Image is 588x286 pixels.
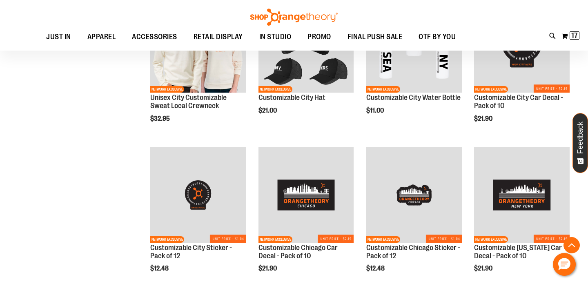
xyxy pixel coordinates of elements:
[474,147,570,244] a: Product image for Customizable New York Car Decal - 10 PKNETWORK EXCLUSIVE
[474,244,562,260] a: Customizable [US_STATE] Car Decal - Pack of 10
[150,147,246,244] a: Product image for Customizable City Sticker - 12 PKNETWORK EXCLUSIVE
[79,28,124,47] a: APPAREL
[474,147,570,243] img: Product image for Customizable New York Car Decal - 10 PK
[258,147,354,244] a: Product image for Customizable Chicago Car Decal - 10 PKNETWORK EXCLUSIVE
[553,253,576,276] button: Hello, have a question? Let’s chat.
[249,9,339,26] img: Shop Orangetheory
[150,115,171,122] span: $32.95
[299,28,339,47] a: PROMO
[474,86,508,93] span: NETWORK EXCLUSIVE
[474,236,508,243] span: NETWORK EXCLUSIVE
[474,115,494,122] span: $21.90
[258,86,292,93] span: NETWORK EXCLUSIVE
[251,28,300,47] a: IN STUDIO
[194,28,243,46] span: RETAIL DISPLAY
[150,244,232,260] a: Customizable City Sticker - Pack of 12
[258,107,278,114] span: $21.00
[124,28,185,47] a: ACCESSORIES
[419,28,456,46] span: OTF BY YOU
[258,147,354,243] img: Product image for Customizable Chicago Car Decal - 10 PK
[563,237,580,253] button: Back To Top
[366,147,462,244] a: Product image for Customizable Chicago Sticker - 12 PKNETWORK EXCLUSIVE
[339,28,411,47] a: FINAL PUSH SALE
[366,147,462,243] img: Product image for Customizable Chicago Sticker - 12 PK
[46,28,71,46] span: JUST IN
[347,28,403,46] span: FINAL PUSH SALE
[258,244,338,260] a: Customizable Chicago Car Decal - Pack of 10
[258,236,292,243] span: NETWORK EXCLUSIVE
[307,28,331,46] span: PROMO
[410,28,464,47] a: OTF BY YOU
[150,265,170,272] span: $12.48
[366,107,385,114] span: $11.00
[150,93,227,110] a: Unisex City Customizable Sweat Local Crewneck
[185,28,251,46] a: RETAIL DISPLAY
[366,93,461,102] a: Customizable City Water Bottle
[150,236,184,243] span: NETWORK EXCLUSIVE
[474,265,494,272] span: $21.90
[474,93,563,110] a: Customizable City Car Decal - Pack of 10
[571,31,578,40] span: 17
[132,28,177,46] span: ACCESSORIES
[258,93,325,102] a: Customizable City Hat
[366,236,400,243] span: NETWORK EXCLUSIVE
[366,265,386,272] span: $12.48
[150,86,184,93] span: NETWORK EXCLUSIVE
[87,28,116,46] span: APPAREL
[258,265,278,272] span: $21.90
[572,113,588,173] button: Feedback - Show survey
[366,86,400,93] span: NETWORK EXCLUSIVE
[38,28,79,47] a: JUST IN
[259,28,292,46] span: IN STUDIO
[366,244,460,260] a: Customizable Chicago Sticker - Pack of 12
[577,122,584,154] span: Feedback
[150,147,246,243] img: Product image for Customizable City Sticker - 12 PK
